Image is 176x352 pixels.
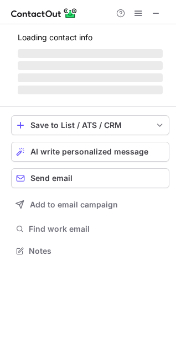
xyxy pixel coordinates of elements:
img: ContactOut v5.3.10 [11,7,77,20]
span: Add to email campaign [30,200,118,209]
button: Notes [11,243,169,259]
span: ‌ [18,86,163,94]
div: Save to List / ATS / CRM [30,121,150,130]
span: Notes [29,246,165,256]
button: AI write personalized message [11,142,169,162]
span: Send email [30,174,73,183]
span: ‌ [18,49,163,58]
span: ‌ [18,73,163,82]
button: Send email [11,168,169,188]
button: Find work email [11,221,169,237]
span: AI write personalized message [30,147,148,156]
button: save-profile-one-click [11,115,169,135]
p: Loading contact info [18,33,163,42]
span: ‌ [18,61,163,70]
button: Add to email campaign [11,195,169,215]
span: Find work email [29,224,165,234]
